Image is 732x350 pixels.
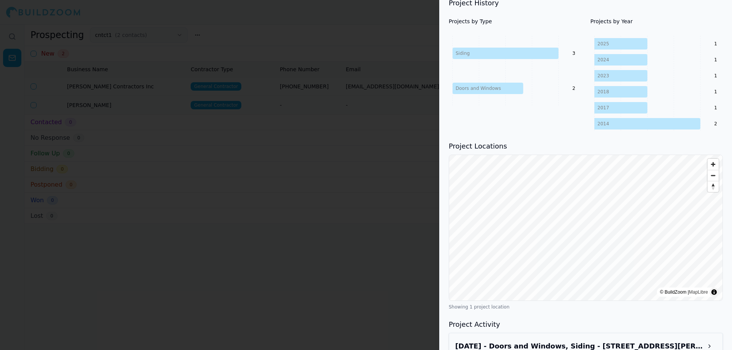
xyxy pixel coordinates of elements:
text: 1 [714,57,717,62]
tspan: 2023 [597,73,609,78]
tspan: Doors and Windows [456,86,501,91]
text: 1 [714,105,717,110]
tspan: 2014 [597,121,609,126]
div: Showing 1 project location [449,304,723,310]
h4: Projects by Year [591,18,723,25]
h4: Projects by Type [449,18,581,25]
button: Reset bearing to north [708,181,719,192]
text: 2 [572,85,575,91]
h3: Project Activity [449,319,723,330]
tspan: 2025 [597,41,609,46]
h3: Project Locations [449,141,723,152]
tspan: 2017 [597,105,609,110]
text: 1 [714,89,717,94]
text: 1 [714,41,717,46]
text: 2 [714,121,717,126]
tspan: 2018 [597,89,609,94]
button: Zoom out [708,170,719,181]
button: Zoom in [708,159,719,170]
text: 3 [572,50,575,56]
div: © BuildZoom | [660,288,708,296]
tspan: 2024 [597,57,609,62]
a: MapLibre [689,289,708,295]
canvas: Map [449,155,722,300]
summary: Toggle attribution [710,288,719,297]
text: 1 [714,73,717,78]
tspan: Siding [456,51,470,56]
